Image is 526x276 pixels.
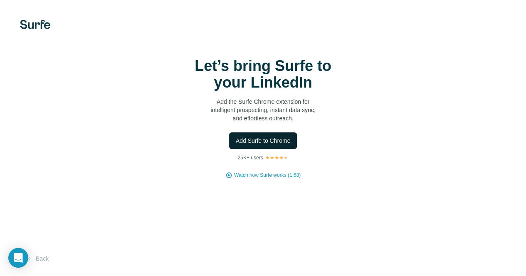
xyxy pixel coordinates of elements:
[236,137,291,145] span: Add Surfe to Chrome
[265,155,289,160] img: Rating Stars
[8,248,28,268] div: Open Intercom Messenger
[229,132,297,149] button: Add Surfe to Chrome
[234,171,301,179] button: Watch how Surfe works (1:58)
[20,251,54,266] button: Back
[20,20,50,29] img: Surfe's logo
[180,58,346,91] h1: Let’s bring Surfe to your LinkedIn
[180,98,346,122] p: Add the Surfe Chrome extension for intelligent prospecting, instant data sync, and effortless out...
[237,154,263,161] p: 25K+ users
